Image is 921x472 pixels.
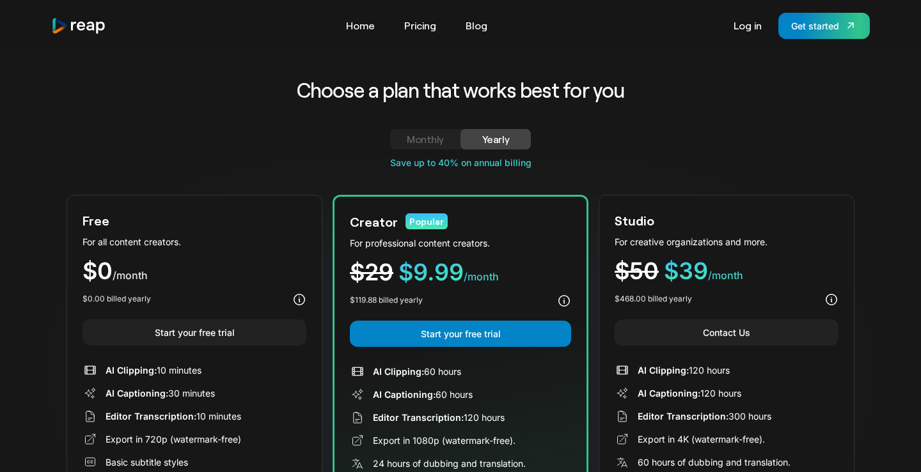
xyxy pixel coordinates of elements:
div: Basic subtitle styles [106,455,188,469]
span: $9.99 [398,258,464,286]
div: 30 minutes [106,386,215,400]
span: /month [464,270,499,283]
div: $468.00 billed yearly [615,293,692,305]
div: For all content creators. [83,235,306,248]
div: Export in 1080p (watermark-free). [373,434,516,447]
a: home [51,17,106,34]
div: 60 hours [373,388,473,401]
div: 24 hours of dubbing and translation. [373,457,526,470]
span: $50 [615,257,659,285]
a: Pricing [398,15,443,36]
span: AI Clipping: [373,366,424,377]
div: $119.88 billed yearly [350,294,423,306]
div: 120 hours [638,386,741,400]
span: /month [113,269,148,282]
div: 120 hours [373,411,505,424]
div: Export in 4K (watermark-free). [638,432,765,446]
div: Free [83,211,109,230]
div: 10 minutes [106,409,241,423]
div: Monthly [405,132,445,147]
span: AI Captioning: [106,388,168,399]
div: 300 hours [638,409,771,423]
a: Start your free trial [83,319,306,346]
div: 60 hours [373,365,461,378]
span: AI Captioning: [638,388,700,399]
a: Get started [778,13,870,39]
div: For professional content creators. [350,236,571,250]
img: reap logo [51,17,106,34]
span: AI Clipping: [106,365,157,376]
a: Contact Us [615,319,838,346]
div: Save up to 40% on annual billing [67,156,854,169]
span: /month [708,269,743,282]
div: Yearly [476,132,516,147]
div: $0 [83,259,306,283]
a: Blog [459,15,494,36]
div: 60 hours of dubbing and translation. [638,455,791,469]
div: 120 hours [638,363,730,377]
span: $39 [664,257,708,285]
span: Editor Transcription: [638,411,728,422]
a: Log in [727,15,768,36]
a: Home [340,15,381,36]
div: Export in 720p (watermark-free) [106,432,241,446]
span: AI Clipping: [638,365,689,376]
span: Editor Transcription: [373,412,464,423]
div: Studio [615,211,654,230]
span: AI Captioning: [373,389,436,400]
span: Editor Transcription: [106,411,196,422]
div: 10 minutes [106,363,201,377]
div: $0.00 billed yearly [83,293,151,305]
div: Get started [791,19,839,33]
div: For creative organizations and more. [615,235,838,248]
a: Start your free trial [350,321,571,347]
div: Popular [405,213,448,229]
span: $29 [350,258,393,286]
div: Creator [350,212,398,231]
h2: Choose a plan that works best for you [197,77,725,103]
